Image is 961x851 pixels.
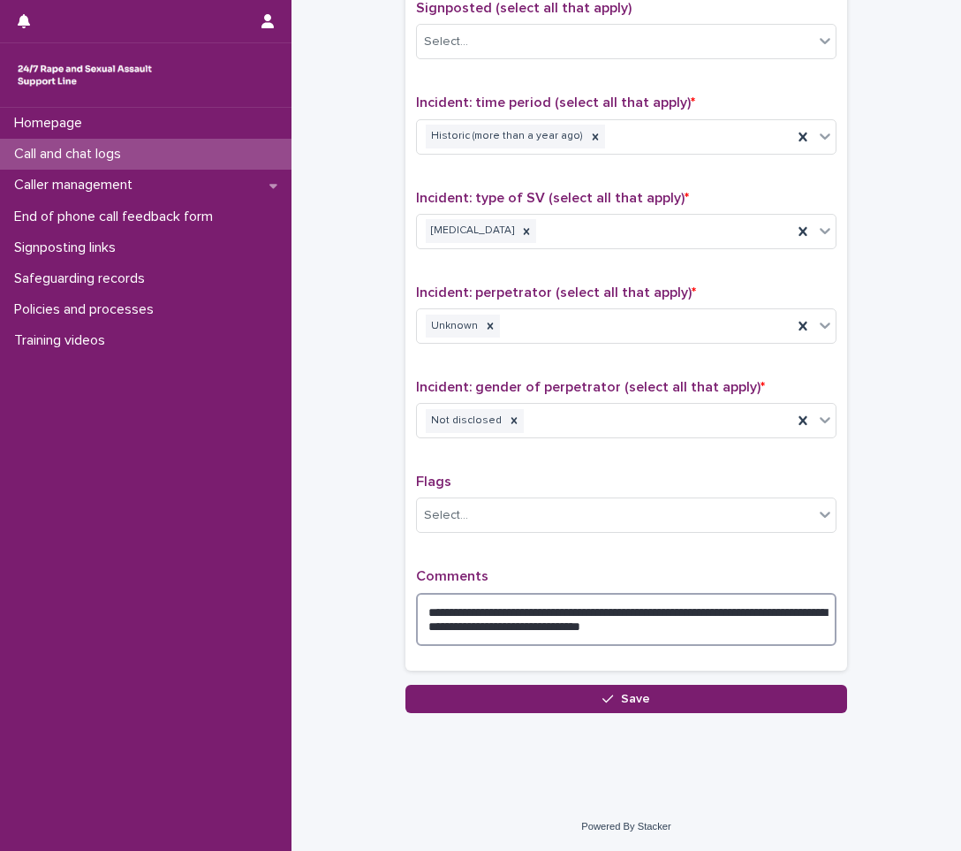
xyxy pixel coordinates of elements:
[7,301,168,318] p: Policies and processes
[405,685,847,713] button: Save
[7,270,159,287] p: Safeguarding records
[7,209,227,225] p: End of phone call feedback form
[7,115,96,132] p: Homepage
[426,315,480,338] div: Unknown
[7,177,147,194] p: Caller management
[416,95,695,110] span: Incident: time period (select all that apply)
[7,239,130,256] p: Signposting links
[416,191,689,205] span: Incident: type of SV (select all that apply)
[416,475,451,489] span: Flags
[416,285,696,300] span: Incident: perpetrator (select all that apply)
[426,219,517,243] div: [MEDICAL_DATA]
[416,380,765,394] span: Incident: gender of perpetrator (select all that apply)
[416,1,632,15] span: Signposted (select all that apply)
[14,57,155,93] img: rhQMoQhaT3yELyF149Cw
[426,125,586,148] div: Historic (more than a year ago)
[621,693,650,705] span: Save
[426,409,504,433] div: Not disclosed
[7,332,119,349] p: Training videos
[7,146,135,163] p: Call and chat logs
[424,506,468,525] div: Select...
[581,821,670,832] a: Powered By Stacker
[416,569,488,583] span: Comments
[424,33,468,51] div: Select...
